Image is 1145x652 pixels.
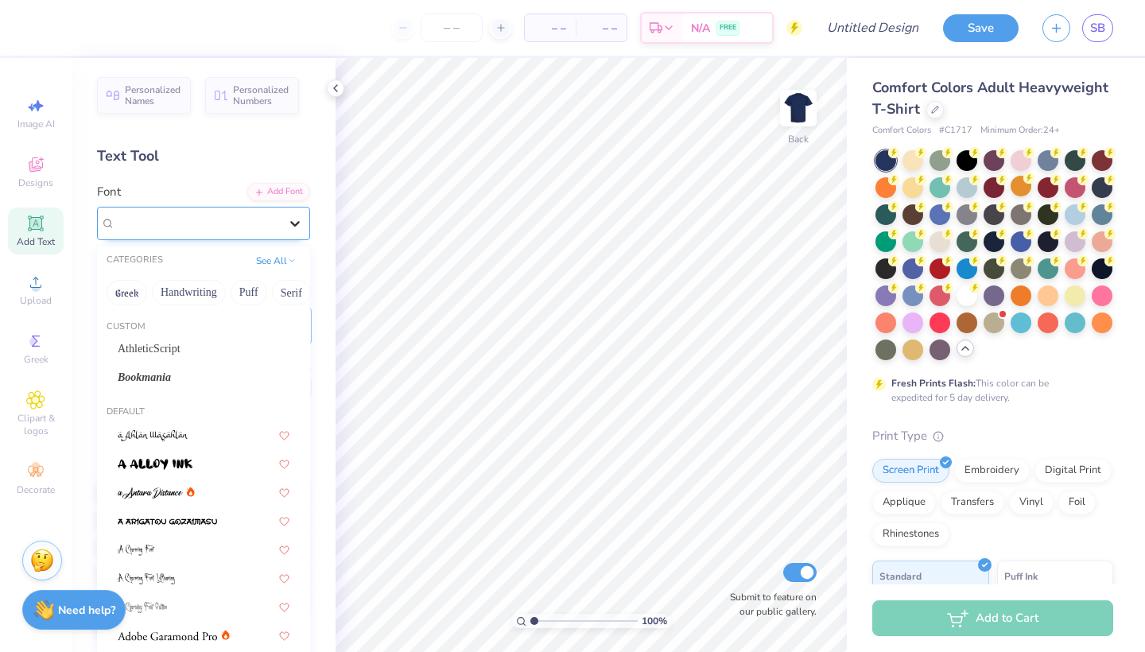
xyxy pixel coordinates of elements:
[97,406,310,419] div: Default
[891,376,1087,405] div: This color can be expedited for 5 day delivery.
[1009,491,1054,514] div: Vinyl
[17,118,55,130] span: Image AI
[980,124,1060,138] span: Minimum Order: 24 +
[17,235,55,248] span: Add Text
[421,14,483,42] input: – –
[107,254,163,267] div: CATEGORIES
[8,412,64,437] span: Clipart & logos
[782,92,814,124] img: Back
[943,14,1019,42] button: Save
[58,603,115,618] strong: Need help?
[152,280,226,305] button: Handwriting
[585,20,617,37] span: – –
[814,12,931,44] input: Untitled Design
[939,124,972,138] span: # C1717
[691,20,710,37] span: N/A
[872,78,1108,118] span: Comfort Colors Adult Heavyweight T-Shirt
[231,280,267,305] button: Puff
[107,280,147,305] button: Greek
[118,573,175,584] img: A Charming Font Leftleaning
[20,294,52,307] span: Upload
[118,340,180,357] span: AthleticScript
[872,491,936,514] div: Applique
[1004,568,1038,584] span: Puff Ink
[118,545,155,556] img: A Charming Font
[272,280,311,305] button: Serif
[720,22,736,33] span: FREE
[1058,491,1096,514] div: Foil
[954,459,1030,483] div: Embroidery
[941,491,1004,514] div: Transfers
[247,183,310,201] div: Add Font
[1082,14,1113,42] a: SB
[118,631,217,642] img: Adobe Garamond Pro
[879,568,922,584] span: Standard
[891,377,976,390] strong: Fresh Prints Flash:
[872,124,931,138] span: Comfort Colors
[534,20,566,37] span: – –
[125,84,181,107] span: Personalized Names
[118,516,217,527] img: a Arigatou Gozaimasu
[118,459,192,470] img: a Alloy Ink
[24,353,49,366] span: Greek
[1034,459,1112,483] div: Digital Print
[233,84,289,107] span: Personalized Numbers
[97,146,310,167] div: Text Tool
[18,177,53,189] span: Designs
[17,483,55,496] span: Decorate
[251,253,301,269] button: See All
[872,427,1113,445] div: Print Type
[721,590,817,619] label: Submit to feature on our public gallery.
[788,132,809,146] div: Back
[1090,19,1105,37] span: SB
[872,459,949,483] div: Screen Print
[118,430,188,441] img: a Ahlan Wasahlan
[118,487,183,499] img: a Antara Distance
[97,183,121,201] label: Font
[118,602,167,613] img: A Charming Font Outline
[97,320,310,334] div: Custom
[872,522,949,546] div: Rhinestones
[642,614,667,628] span: 100 %
[118,369,171,386] span: Bookmania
